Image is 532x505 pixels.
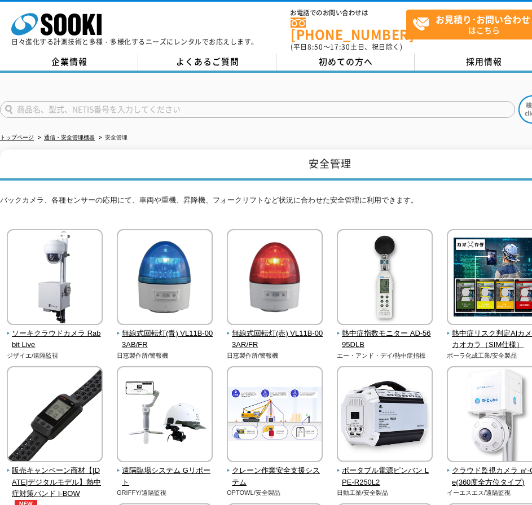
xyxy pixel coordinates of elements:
[227,465,323,489] span: クレーン作業安全支援システム
[227,366,323,465] img: クレーン作業安全支援システム
[7,366,103,465] img: 販売キャンペーン商材【2025年デジタルモデル】熱中症対策バンド I-BOW
[7,317,103,351] a: ソーキクラウドカメラ Rabbit Live
[291,17,406,41] a: [PHONE_NUMBER]
[337,366,433,465] img: ポータブル電源ピンバン LPE-R250L2
[291,10,406,16] span: お電話でのお問い合わせは
[337,351,433,361] p: エー・アンド・デイ/熱中症指標
[138,54,276,71] a: よくあるご質問
[330,42,350,52] span: 17:30
[337,488,433,498] p: 日動工業/安全製品
[117,465,213,489] span: 遠隔臨場システム Gリポート
[117,351,213,361] p: 日恵製作所/警報機
[96,132,127,144] li: 安全管理
[117,366,213,465] img: 遠隔臨場システム Gリポート
[337,454,433,488] a: ポータブル電源ピンバン LPE-R250L2
[319,55,373,68] span: 初めての方へ
[117,229,213,328] img: 無線式回転灯(青) VL11B-003AB/FR
[291,42,402,52] span: (平日 ～ 土日、祝日除く)
[307,42,323,52] span: 8:50
[11,38,258,45] p: 日々進化する計測技術と多種・多様化するニーズにレンタルでお応えします。
[227,351,323,361] p: 日恵製作所/警報機
[227,229,323,328] img: 無線式回転灯(赤) VL11B-003AR/FR
[117,488,213,498] p: GRIFFY/遠隔監視
[44,134,95,140] a: 通信・安全管理機器
[227,328,323,352] span: 無線式回転灯(赤) VL11B-003AR/FR
[337,229,433,328] img: 熱中症指数モニター AD-5695DLB
[227,317,323,351] a: 無線式回転灯(赤) VL11B-003AR/FR
[337,317,433,351] a: 熱中症指数モニター AD-5695DLB
[7,229,103,328] img: ソーキクラウドカメラ Rabbit Live
[337,465,433,489] span: ポータブル電源ピンバン LPE-R250L2
[117,328,213,352] span: 無線式回転灯(青) VL11B-003AB/FR
[7,351,103,361] p: ジザイエ/遠隔監視
[117,317,213,351] a: 無線式回転灯(青) VL11B-003AB/FR
[227,454,323,488] a: クレーン作業安全支援システム
[117,454,213,488] a: 遠隔臨場システム Gリポート
[436,12,530,26] strong: お見積り･お問い合わせ
[7,328,103,352] span: ソーキクラウドカメラ Rabbit Live
[276,54,415,71] a: 初めての方へ
[227,488,323,498] p: OPTOWL/安全製品
[337,328,433,352] span: 熱中症指数モニター AD-5695DLB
